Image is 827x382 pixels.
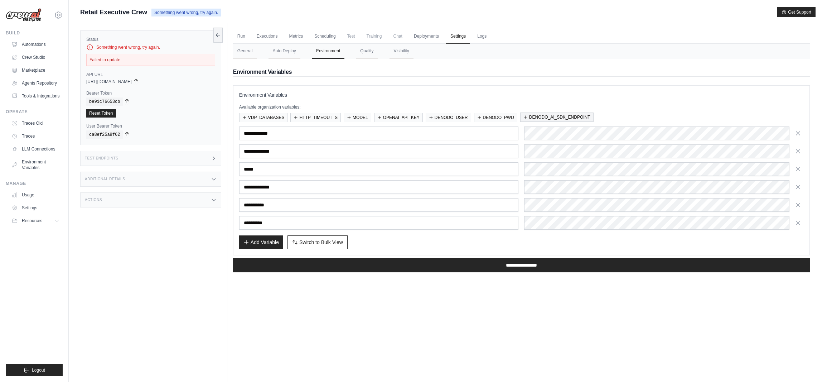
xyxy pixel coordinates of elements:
[151,9,221,16] span: Something went wrong, try again.
[520,113,594,122] button: DENODO_AI_SDK_ENDPOINT
[252,29,282,44] a: Executions
[9,156,63,173] a: Environment Variables
[343,29,359,43] span: Test
[22,218,42,224] span: Resources
[233,29,250,44] a: Run
[389,29,407,43] span: Chat is not available until the deployment is complete
[287,235,348,249] button: Switch to Bulk View
[233,68,810,76] h2: Environment Variables
[9,143,63,155] a: LLM Connections
[269,44,300,59] button: Auto Deploy
[6,364,63,376] button: Logout
[374,113,423,122] button: OPENAI_API_KEY
[791,348,827,382] iframe: Chat Widget
[344,113,371,122] button: MODEL
[86,72,215,77] label: API URL
[85,156,119,161] h3: Test Endpoints
[473,29,491,44] a: Logs
[6,109,63,115] div: Operate
[239,91,804,99] h3: Environment Variables
[86,90,215,96] label: Bearer Token
[9,202,63,214] a: Settings
[86,97,123,106] code: be91c76653cb
[9,65,63,76] a: Marketplace
[239,235,283,249] button: Add Variable
[239,104,804,110] p: Available organization variables:
[285,29,308,44] a: Metrics
[9,90,63,102] a: Tools & Integrations
[426,113,471,122] button: DENODO_USER
[32,367,45,373] span: Logout
[86,44,215,51] div: Something went wrong, try again.
[6,30,63,36] div: Build
[9,77,63,89] a: Agents Repository
[9,118,63,129] a: Traces Old
[233,44,810,59] nav: Tabs
[356,44,378,59] button: Quality
[9,215,63,226] button: Resources
[9,130,63,142] a: Traces
[290,113,341,122] button: HTTP_TIMEOUT_S
[6,181,63,186] div: Manage
[86,79,132,85] span: [URL][DOMAIN_NAME]
[474,113,517,122] button: DENODO_PWD
[6,8,42,22] img: Logo
[233,44,257,59] button: General
[80,7,147,17] span: Retail Executive Crew
[312,44,344,59] button: Environment
[777,7,816,17] button: Get Support
[390,44,413,59] button: Visibility
[86,130,123,139] code: ca8ef25a9f62
[9,39,63,50] a: Automations
[239,113,288,122] button: VDP_DATABASES
[85,177,125,181] h3: Additional Details
[446,29,470,44] a: Settings
[299,239,343,246] span: Switch to Bulk View
[86,109,116,118] a: Reset Token
[310,29,340,44] a: Scheduling
[86,37,215,42] label: Status
[410,29,443,44] a: Deployments
[9,189,63,201] a: Usage
[362,29,386,43] span: Training is not available until the deployment is complete
[86,54,215,66] div: Failed to update
[9,52,63,63] a: Crew Studio
[86,123,215,129] label: User Bearer Token
[85,198,102,202] h3: Actions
